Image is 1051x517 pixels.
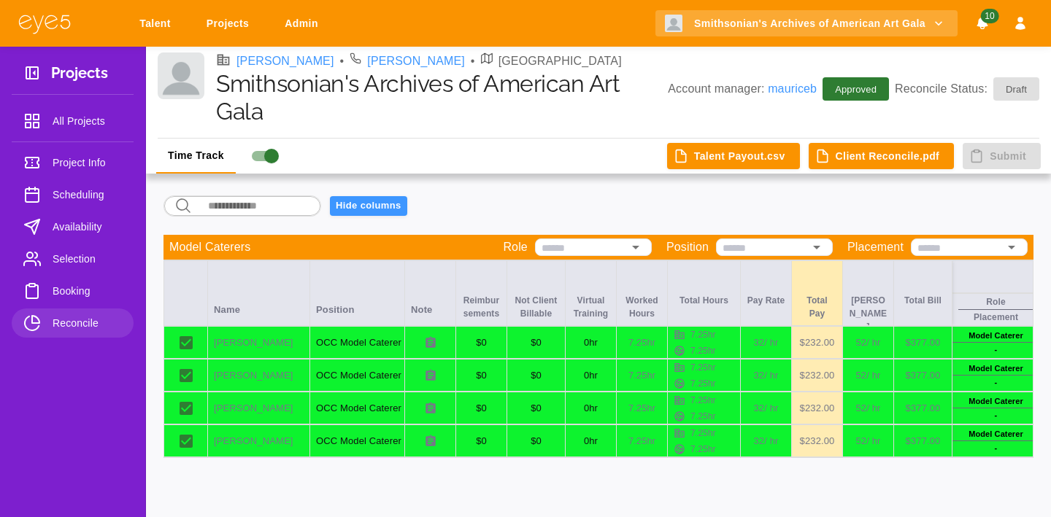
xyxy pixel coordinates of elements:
[316,368,399,383] p: OCC Model Caterer
[330,196,407,216] button: Hide columns
[571,294,610,320] p: Virtual Training
[900,434,946,448] p: $ 377.00
[214,401,304,416] p: [PERSON_NAME]
[623,401,661,416] p: 7.25 hr
[849,434,888,448] p: 52 / hr
[214,335,304,350] p: [PERSON_NAME]
[747,368,785,383] p: 32 / hr
[667,143,800,170] button: Talent Payout.csv
[51,64,108,87] h3: Projects
[849,294,888,325] p: [PERSON_NAME]
[462,401,501,416] p: $ 0
[798,368,836,383] p: $ 232.00
[571,434,610,448] p: 0 hr
[53,112,122,130] span: All Projects
[503,238,528,256] p: Role
[462,294,501,320] p: Reimbursements
[980,9,998,23] span: 10
[158,53,204,99] img: Client logo
[895,77,1039,101] p: Reconcile Status:
[53,282,122,300] span: Booking
[513,294,559,320] p: Not Client Billable
[1001,237,1022,257] button: Open
[665,15,682,32] img: Client logo
[666,238,709,256] p: Position
[571,335,610,350] p: 0 hr
[849,335,888,350] p: 52 / hr
[690,360,716,373] p: 7.25 hr
[747,434,785,448] p: 32 / hr
[53,218,122,236] span: Availability
[623,335,661,350] p: 7.25 hr
[316,335,399,350] p: OCC Model Caterer
[747,401,785,416] p: 32 / hr
[12,148,134,177] a: Project Info
[12,212,134,241] a: Availability
[498,53,622,70] p: [GEOGRAPHIC_DATA]
[969,329,1023,341] p: Model Caterer
[216,70,668,126] h1: Smithsonian's Archives of American Art Gala
[214,434,304,448] p: [PERSON_NAME]
[12,308,134,338] a: Reconcile
[806,237,827,257] button: Open
[969,394,1023,407] p: Model Caterer
[900,335,946,350] p: $ 377.00
[690,343,716,357] p: 7.25 hr
[974,311,1018,324] p: Placement
[236,53,334,70] a: [PERSON_NAME]
[969,427,1023,440] p: Model Caterer
[668,80,817,98] p: Account manager:
[847,238,904,256] p: Placement
[12,106,134,136] a: All Projects
[208,260,310,326] div: Name
[197,10,263,37] a: Projects
[367,53,465,70] a: [PERSON_NAME]
[655,10,958,37] button: Smithsonian's Archives of American Art Gala
[12,276,134,306] a: Booking
[986,295,1005,308] p: Role
[690,409,716,422] p: 7.25 hr
[513,335,559,350] p: $ 0
[849,401,888,416] p: 52 / hr
[625,237,646,257] button: Open
[340,53,344,70] li: •
[995,442,998,454] p: -
[623,368,661,383] p: 7.25 hr
[997,82,1036,97] span: Draft
[513,434,559,448] p: $ 0
[53,250,122,268] span: Selection
[53,186,122,203] span: Scheduling
[12,180,134,209] a: Scheduling
[690,327,716,341] p: 7.25 hr
[900,401,946,416] p: $ 377.00
[12,244,134,273] a: Selection
[995,376,998,389] p: -
[316,434,399,448] p: OCC Model Caterer
[275,10,333,37] a: Admin
[462,434,501,448] p: $ 0
[768,82,817,95] a: mauriceb
[690,426,716,439] p: 7.25 hr
[798,294,836,320] p: Total Pay
[513,401,559,416] p: $ 0
[969,362,1023,374] p: Model Caterer
[747,294,785,307] p: Pay Rate
[623,434,661,448] p: 7.25 hr
[995,343,998,356] p: -
[316,401,399,416] p: OCC Model Caterer
[969,10,996,37] button: Notifications
[53,314,122,332] span: Reconcile
[747,335,785,350] p: 32 / hr
[571,401,610,416] p: 0 hr
[169,238,250,256] p: Model Caterers
[462,335,501,350] p: $ 0
[18,13,72,34] img: eye5
[214,368,304,383] p: [PERSON_NAME]
[798,434,836,448] p: $ 232.00
[471,53,475,70] li: •
[130,10,185,37] a: Talent
[798,401,836,416] p: $ 232.00
[690,393,716,406] p: 7.25 hr
[995,409,998,421] p: -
